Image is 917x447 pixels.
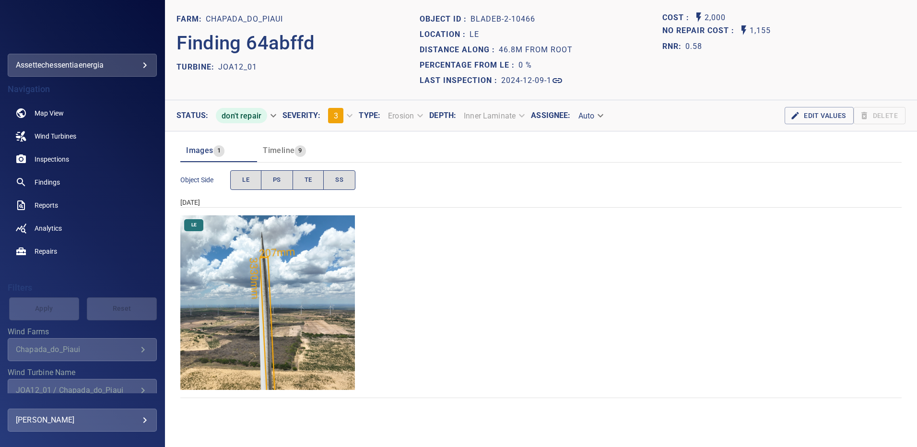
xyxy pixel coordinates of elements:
span: LE [242,175,249,186]
h1: Cost : [662,13,693,23]
p: Object ID : [420,13,470,25]
p: 0 % [518,59,532,71]
p: 0.58 [685,41,702,52]
svg: Auto Cost [693,12,705,23]
p: Distance along : [420,44,499,56]
p: Chapada_do_Piaui [206,13,283,25]
p: 46.8m from root [499,44,573,56]
div: Auto [571,107,610,124]
div: Inner Laminate [456,107,531,124]
span: TE [305,175,312,186]
p: Last Inspection : [420,75,501,86]
p: JOA12_01 [218,61,257,73]
h4: Navigation [8,84,157,94]
label: Depth : [429,112,456,119]
p: 2024-12-09-1 [501,75,552,86]
span: Repairs [35,247,57,256]
div: don't repair [208,104,282,127]
button: Edit Values [785,107,853,125]
p: 1,155 [750,24,771,37]
button: TE [293,170,324,190]
span: PS [273,175,281,186]
span: Inspections [35,154,69,164]
span: Projected additional costs incurred by waiting 1 year to repair. This is a function of possible i... [662,24,738,37]
a: findings noActive [8,171,157,194]
span: LE [186,222,202,228]
span: Images [186,146,213,155]
div: Erosion [380,107,429,124]
span: The ratio of the additional incurred cost of repair in 1 year and the cost of repairing today. Fi... [662,39,702,54]
div: JOA12_01 / Chapada_do_Piaui [16,386,137,395]
span: Object Side [180,175,230,185]
a: inspections noActive [8,148,157,171]
button: SS [323,170,355,190]
span: The base labour and equipment costs to repair the finding. Does not include the loss of productio... [662,12,693,24]
div: Wind Turbine Name [8,379,157,402]
span: 1 [213,145,224,156]
p: Finding 64abffd [176,29,315,58]
a: windturbines noActive [8,125,157,148]
div: objectSide [230,170,355,190]
p: Location : [420,29,470,40]
a: map noActive [8,102,157,125]
h1: No Repair Cost : [662,26,738,35]
div: 3 [320,104,359,127]
div: assettechessentiaenergia [16,58,149,73]
button: PS [261,170,293,190]
label: Status : [176,112,208,119]
label: Severity : [282,112,320,119]
div: assettechessentiaenergia [8,54,157,77]
label: Wind Farms [8,328,157,336]
p: bladeB-2-10466 [470,13,535,25]
h1: RNR: [662,41,685,52]
a: 2024-12-09-1 [501,75,563,86]
span: Wind Turbines [35,131,76,141]
svg: Auto No Repair Cost [738,24,750,36]
div: Wind Farms [8,338,157,361]
p: LE [470,29,479,40]
span: 3 [334,111,338,120]
a: reports noActive [8,194,157,217]
a: analytics noActive [8,217,157,240]
p: FARM: [176,13,206,25]
span: don't repair [216,111,267,120]
span: Reports [35,200,58,210]
div: Chapada_do_Piaui [16,345,137,354]
p: Percentage from LE : [420,59,518,71]
label: Wind Turbine Name [8,369,157,376]
img: assettechessentiaenergia-logo [35,19,130,38]
label: Assignee : [531,112,570,119]
span: SS [335,175,343,186]
span: Map View [35,108,64,118]
span: 9 [294,145,306,156]
a: repairs noActive [8,240,157,263]
p: TURBINE: [176,61,218,73]
span: Analytics [35,223,62,233]
h4: Filters [8,283,157,293]
span: Findings [35,177,60,187]
p: 2,000 [705,12,726,24]
img: Chapada_do_Piaui/JOA12_01/2024-12-09-1/2024-12-09-2/image115wp115.jpg [180,215,355,390]
div: [PERSON_NAME] [16,412,149,428]
button: LE [230,170,261,190]
span: Timeline [263,146,294,155]
label: Type : [359,112,380,119]
div: [DATE] [180,198,902,207]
